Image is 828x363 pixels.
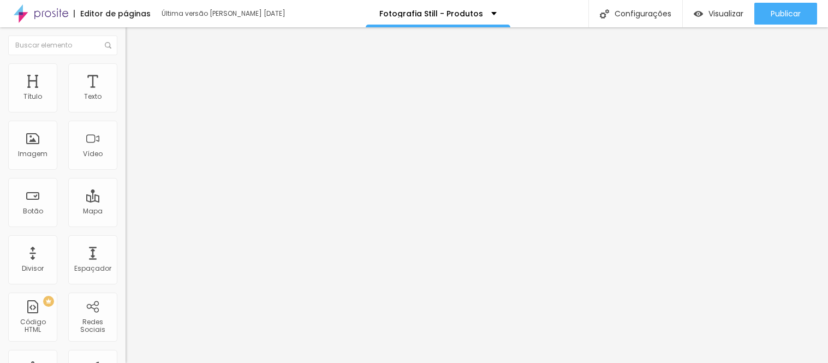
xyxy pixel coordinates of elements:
[22,265,44,272] div: Divisor
[18,150,47,158] div: Imagem
[708,9,743,18] span: Visualizar
[8,35,117,55] input: Buscar elemento
[23,93,42,100] div: Título
[754,3,817,25] button: Publicar
[71,318,114,334] div: Redes Sociais
[126,27,828,363] iframe: Editor
[23,207,43,215] div: Botão
[694,9,703,19] img: view-1.svg
[74,265,111,272] div: Espaçador
[683,3,754,25] button: Visualizar
[600,9,609,19] img: Icone
[105,42,111,49] img: Icone
[379,10,483,17] p: Fotografia Still - Produtos
[84,93,102,100] div: Texto
[771,9,801,18] span: Publicar
[83,150,103,158] div: Vídeo
[11,318,54,334] div: Código HTML
[162,10,287,17] div: Última versão [PERSON_NAME] [DATE]
[74,10,151,17] div: Editor de páginas
[83,207,103,215] div: Mapa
